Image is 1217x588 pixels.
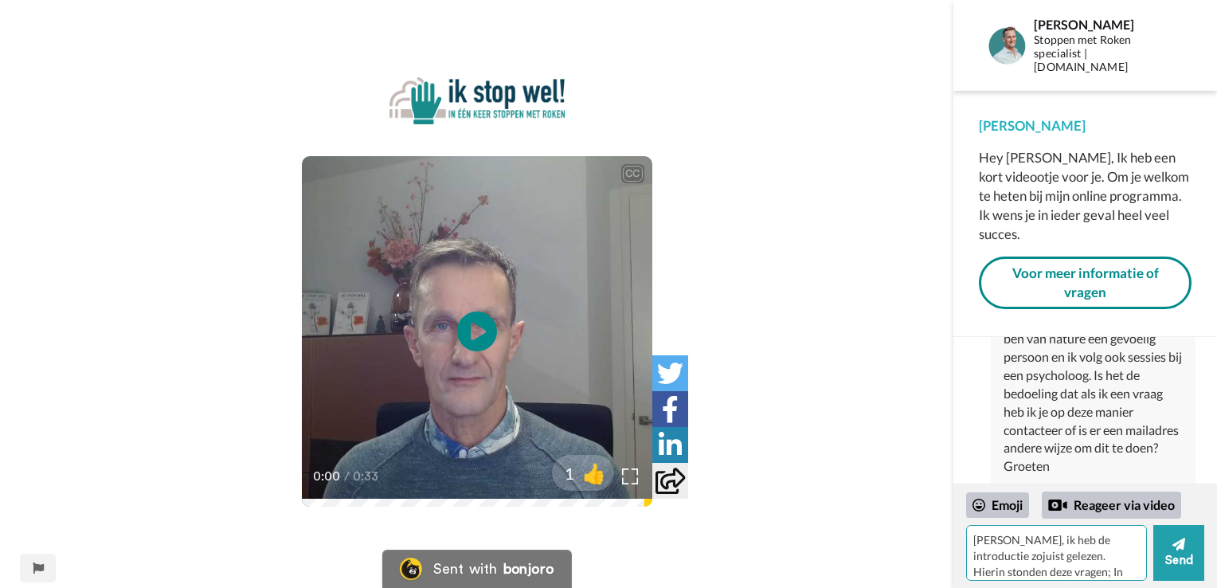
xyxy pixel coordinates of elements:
[574,461,614,486] span: 👍
[552,462,574,484] span: 1
[623,166,643,182] div: CC
[382,550,572,588] a: Bonjoro LogoSent withbonjoro
[1034,17,1174,32] div: [PERSON_NAME]
[988,26,1026,65] img: Profile Image
[433,562,497,576] div: Sent with
[552,455,614,491] button: 1👍
[353,467,381,486] span: 0:33
[400,558,422,580] img: Bonjoro Logo
[979,257,1192,310] a: Voor meer informatie of vragen
[1153,525,1204,581] button: Send
[344,467,350,486] span: /
[503,562,554,576] div: bonjoro
[979,116,1192,135] div: [PERSON_NAME]
[313,467,341,486] span: 0:00
[966,525,1147,581] textarea: 👏
[1034,33,1174,73] div: Stoppen met Roken specialist | [DOMAIN_NAME]
[1042,492,1181,519] div: Reageer via video
[1048,496,1067,515] div: Reply by Video
[966,492,1029,518] div: Emoji
[979,148,1192,244] div: Hey [PERSON_NAME], Ik heb een kort videootje voor je. Om je welkom te heten bij mijn online progr...
[389,77,565,125] img: 9601d93c-4ee2-4881-aaa8-ba52576deda8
